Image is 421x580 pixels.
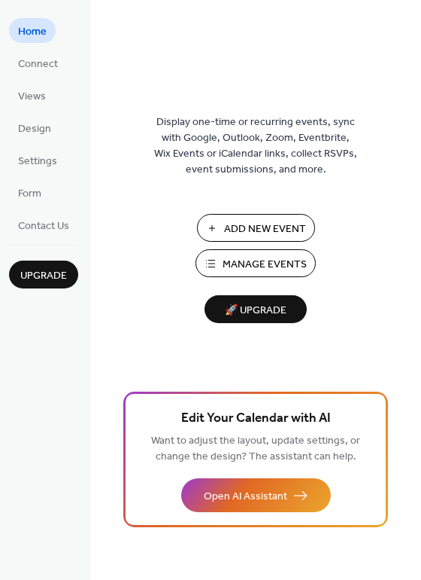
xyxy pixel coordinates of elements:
[18,186,41,202] span: Form
[181,478,331,512] button: Open AI Assistant
[224,221,306,237] span: Add New Event
[20,268,67,284] span: Upgrade
[9,261,78,288] button: Upgrade
[9,212,78,237] a: Contact Us
[18,56,58,72] span: Connect
[154,114,357,178] span: Display one-time or recurring events, sync with Google, Outlook, Zoom, Eventbrite, Wix Events or ...
[204,489,287,505] span: Open AI Assistant
[9,148,66,172] a: Settings
[204,295,307,323] button: 🚀 Upgrade
[9,18,56,43] a: Home
[9,180,50,205] a: Form
[18,218,69,234] span: Contact Us
[9,115,60,140] a: Design
[197,214,315,242] button: Add New Event
[18,89,46,105] span: Views
[195,249,316,277] button: Manage Events
[181,408,331,429] span: Edit Your Calendar with AI
[214,301,298,321] span: 🚀 Upgrade
[18,24,47,40] span: Home
[9,50,67,75] a: Connect
[9,83,55,108] a: Views
[18,121,51,137] span: Design
[223,257,307,273] span: Manage Events
[18,154,57,169] span: Settings
[151,431,360,467] span: Want to adjust the layout, update settings, or change the design? The assistant can help.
